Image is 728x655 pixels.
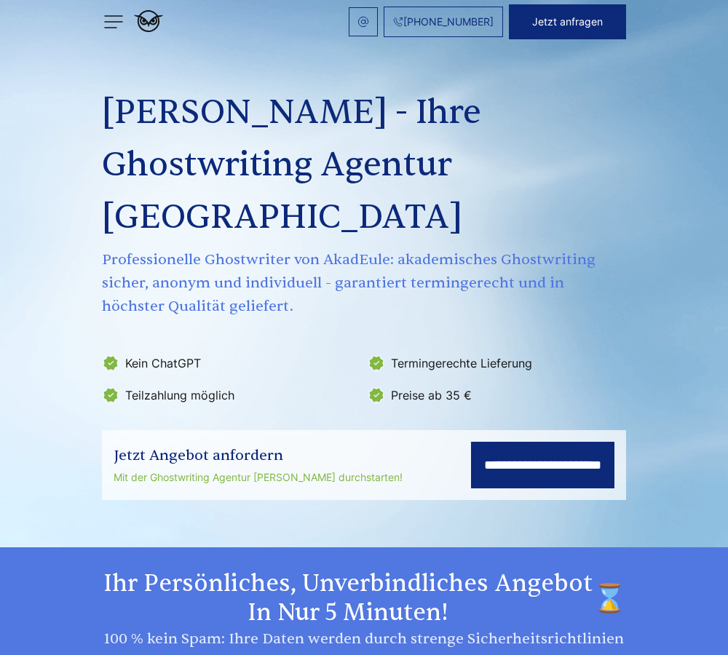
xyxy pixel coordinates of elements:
img: logo [134,10,163,32]
img: time [594,569,626,627]
div: Jetzt Angebot anfordern [114,444,403,467]
img: Phone [393,17,403,27]
span: Professionelle Ghostwriter von AkadEule: akademisches Ghostwriting sicher, anonym und individuell... [102,248,626,318]
h2: Ihr persönliches, unverbindliches Angebot in nur 5 Minuten! [102,569,626,627]
h1: [PERSON_NAME] - Ihre Ghostwriting Agentur [GEOGRAPHIC_DATA] [102,87,626,244]
button: Jetzt anfragen [509,4,626,39]
li: Kein ChatGPT [102,352,359,375]
img: email [357,16,369,28]
li: Teilzahlung möglich [102,384,359,407]
a: [PHONE_NUMBER] [384,7,503,37]
span: [PHONE_NUMBER] [403,16,494,28]
li: Preise ab 35 € [368,384,625,407]
li: Termingerechte Lieferung [368,352,625,375]
img: menu [102,10,125,33]
div: Mit der Ghostwriting Agentur [PERSON_NAME] durchstarten! [114,469,403,486]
